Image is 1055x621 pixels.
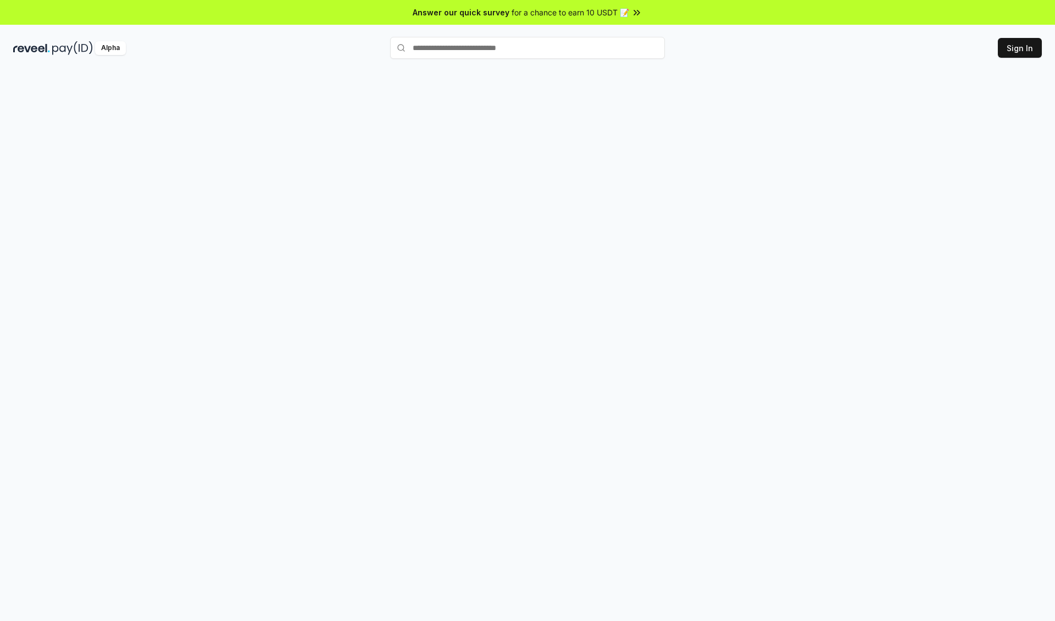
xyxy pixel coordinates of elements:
img: reveel_dark [13,41,50,55]
span: for a chance to earn 10 USDT 📝 [512,7,629,18]
img: pay_id [52,41,93,55]
span: Answer our quick survey [413,7,509,18]
div: Alpha [95,41,126,55]
button: Sign In [998,38,1042,58]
